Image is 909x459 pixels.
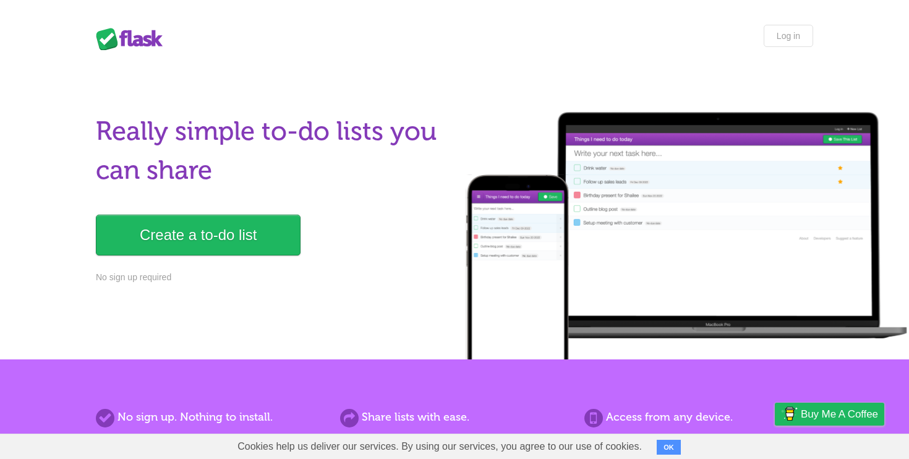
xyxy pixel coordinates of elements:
h2: Access from any device. [584,409,813,426]
h2: No sign up. Nothing to install. [96,409,325,426]
a: Log in [764,25,813,47]
button: OK [657,440,681,455]
span: Buy me a coffee [801,403,878,425]
a: Create a to-do list [96,215,301,255]
h2: Share lists with ease. [340,409,569,426]
img: Buy me a coffee [781,403,798,424]
a: Buy me a coffee [775,403,884,426]
p: No sign up required [96,271,447,284]
div: Flask Lists [96,28,170,50]
h1: Really simple to-do lists you can share [96,112,447,190]
span: Cookies help us deliver our services. By using our services, you agree to our use of cookies. [225,434,654,459]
